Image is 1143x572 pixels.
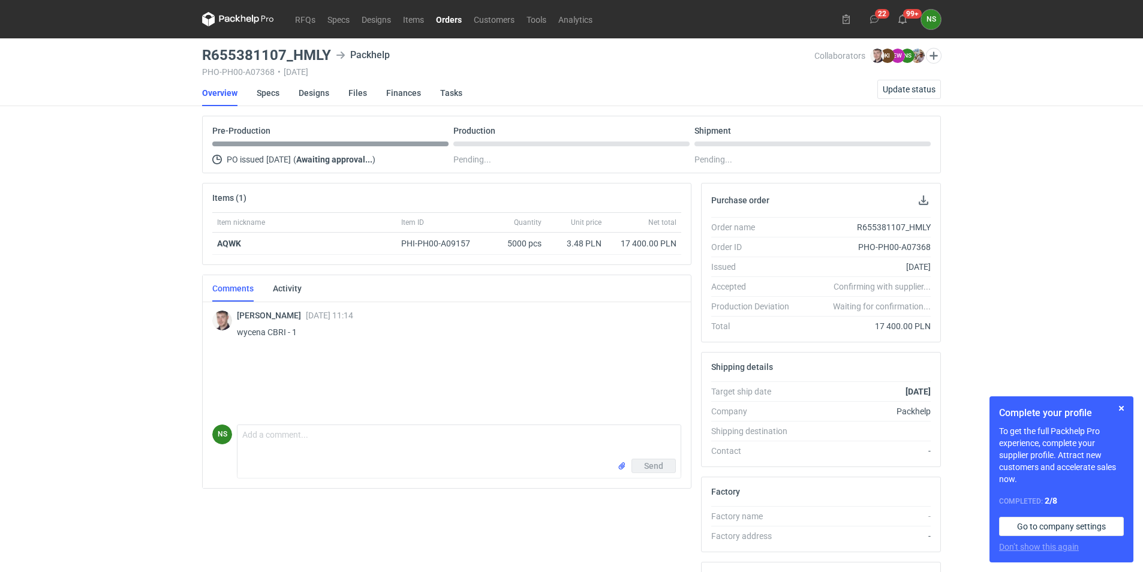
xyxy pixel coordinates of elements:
[865,10,884,29] button: 22
[999,517,1124,536] a: Go to company settings
[644,462,663,470] span: Send
[648,218,676,227] span: Net total
[711,510,799,522] div: Factory name
[891,49,905,63] figcaption: EW
[299,80,329,106] a: Designs
[468,12,521,26] a: Customers
[486,233,546,255] div: 5000 pcs
[212,126,270,136] p: Pre-Production
[799,261,931,273] div: [DATE]
[440,80,462,106] a: Tasks
[999,495,1124,507] div: Completed:
[372,155,375,164] span: )
[212,275,254,302] a: Comments
[711,425,799,437] div: Shipping destination
[212,311,232,330] img: Maciej Sikora
[883,85,936,94] span: Update status
[900,49,915,63] figcaption: NS
[926,48,942,64] button: Edit collaborators
[401,237,482,249] div: PHI-PH00-A09157
[397,12,430,26] a: Items
[799,510,931,522] div: -
[711,320,799,332] div: Total
[921,10,941,29] div: Natalia Stępak
[321,12,356,26] a: Specs
[814,51,865,61] span: Collaborators
[711,445,799,457] div: Contact
[834,282,931,291] em: Confirming with supplier...
[694,126,731,136] p: Shipment
[356,12,397,26] a: Designs
[999,425,1124,485] p: To get the full Packhelp Pro experience, complete your supplier profile. Attract new customers an...
[571,218,601,227] span: Unit price
[202,80,237,106] a: Overview
[631,459,676,473] button: Send
[453,152,491,167] span: Pending...
[711,386,799,398] div: Target ship date
[711,362,773,372] h2: Shipping details
[711,195,769,205] h2: Purchase order
[386,80,421,106] a: Finances
[711,300,799,312] div: Production Deviation
[514,218,542,227] span: Quantity
[906,387,931,396] strong: [DATE]
[870,49,885,63] img: Maciej Sikora
[293,155,296,164] span: (
[306,311,353,320] span: [DATE] 11:14
[799,320,931,332] div: 17 400.00 PLN
[799,445,931,457] div: -
[552,12,598,26] a: Analytics
[711,281,799,293] div: Accepted
[799,405,931,417] div: Packhelp
[212,193,246,203] h2: Items (1)
[453,126,495,136] p: Production
[921,10,941,29] button: NS
[877,80,941,99] button: Update status
[694,152,931,167] div: Pending...
[336,48,390,62] div: Packhelp
[202,12,274,26] svg: Packhelp Pro
[711,241,799,253] div: Order ID
[430,12,468,26] a: Orders
[278,67,281,77] span: •
[999,406,1124,420] h1: Complete your profile
[711,405,799,417] div: Company
[257,80,279,106] a: Specs
[880,49,895,63] figcaption: KI
[916,193,931,207] button: Download PO
[212,425,232,444] div: Natalia Stępak
[999,541,1079,553] button: Don’t show this again
[799,221,931,233] div: R655381107_HMLY
[551,237,601,249] div: 3.48 PLN
[202,67,814,77] div: PHO-PH00-A07368 [DATE]
[910,49,925,63] img: Michał Palasek
[212,425,232,444] figcaption: NS
[289,12,321,26] a: RFQs
[217,239,241,248] strong: AQWK
[1045,496,1057,505] strong: 2 / 8
[202,48,331,62] h3: R655381107_HMLY
[711,530,799,542] div: Factory address
[237,325,672,339] p: wycena CBRI - 1
[711,487,740,496] h2: Factory
[217,218,265,227] span: Item nickname
[611,237,676,249] div: 17 400.00 PLN
[266,152,291,167] span: [DATE]
[711,261,799,273] div: Issued
[799,530,931,542] div: -
[348,80,367,106] a: Files
[833,300,931,312] em: Waiting for confirmation...
[273,275,302,302] a: Activity
[401,218,424,227] span: Item ID
[893,10,912,29] button: 99+
[296,155,372,164] strong: Awaiting approval...
[799,241,931,253] div: PHO-PH00-A07368
[521,12,552,26] a: Tools
[711,221,799,233] div: Order name
[1114,401,1129,416] button: Skip for now
[212,152,449,167] div: PO issued
[237,311,306,320] span: [PERSON_NAME]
